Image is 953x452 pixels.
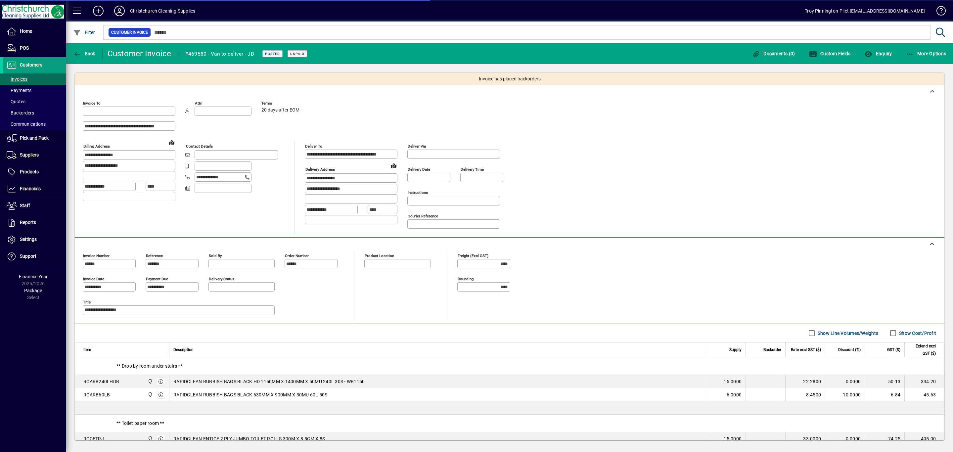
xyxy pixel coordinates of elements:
mat-label: Invoice date [83,277,104,281]
button: Add [88,5,109,17]
mat-label: Attn [195,101,202,106]
button: Custom Fields [807,48,852,60]
div: RCARB240LHDB [83,378,119,385]
mat-label: Deliver via [408,144,426,149]
span: Unpaid [290,52,304,56]
label: Show Line Volumes/Weights [816,330,878,337]
span: Christchurch Cleaning Supplies Ltd [146,391,154,398]
span: Enquiry [864,51,892,56]
span: Backorder [763,346,781,353]
div: Troy Pinnington-Pilet [EMAIL_ADDRESS][DOMAIN_NAME] [805,6,925,16]
td: 74.25 [865,432,904,445]
a: Financials [3,181,66,197]
button: Enquiry [863,48,893,60]
td: 495.00 [904,432,944,445]
span: Filter [73,30,95,35]
button: Documents (0) [750,48,797,60]
span: Financial Year [19,274,48,279]
td: 45.63 [904,388,944,401]
span: Customers [20,62,42,68]
span: Invoice has placed backorders [479,75,541,82]
mat-label: Reference [146,253,163,258]
mat-label: Delivery status [209,277,234,281]
span: POS [20,45,29,51]
a: Reports [3,214,66,231]
span: Discount (%) [838,346,861,353]
td: 50.13 [865,375,904,388]
span: Settings [20,237,37,242]
span: GST ($) [887,346,900,353]
td: 0.0000 [825,375,865,388]
span: 20 days after EOM [261,108,299,113]
div: 22.2800 [790,378,821,385]
span: Back [73,51,95,56]
a: Home [3,23,66,40]
button: Back [71,48,97,60]
div: RCARB60LB [83,391,110,398]
a: Communications [3,118,66,130]
span: Staff [20,203,30,208]
a: Quotes [3,96,66,107]
mat-label: Rounding [458,277,474,281]
span: Pick and Pack [20,135,49,141]
span: Communications [7,121,46,127]
div: ** Toilet paper room ** [75,415,944,432]
button: Filter [71,26,97,38]
mat-label: Title [83,300,91,304]
span: Quotes [7,99,25,104]
a: Knowledge Base [931,1,945,23]
td: 334.20 [904,375,944,388]
div: ** Drop by room under stairs ** [75,357,944,375]
a: View on map [166,137,177,148]
mat-label: Payment due [146,277,168,281]
span: Christchurch Cleaning Supplies Ltd [146,378,154,385]
span: Item [83,346,91,353]
mat-label: Invoice number [83,253,110,258]
span: Supply [729,346,742,353]
a: Products [3,164,66,180]
span: Posted [265,52,280,56]
mat-label: Delivery time [461,167,484,172]
mat-label: Courier Reference [408,214,438,218]
span: Rate excl GST ($) [791,346,821,353]
div: 33.0000 [790,435,821,442]
td: 0.0000 [825,432,865,445]
a: Invoices [3,73,66,85]
span: Customer Invoice [111,29,148,36]
a: View on map [388,160,399,171]
span: Home [20,28,32,34]
span: Payments [7,88,31,93]
a: Staff [3,198,66,214]
span: Reports [20,220,36,225]
span: Backorders [7,110,34,115]
a: Pick and Pack [3,130,66,147]
span: 15.0000 [724,435,742,442]
span: RAPIDCLEAN RUBBISH BAGS BLACK 630MM X 900MM X 30MU 60L 50S [173,391,328,398]
mat-label: Order number [285,253,309,258]
span: Package [24,288,42,293]
span: 15.0000 [724,378,742,385]
span: Terms [261,101,301,106]
mat-label: Instructions [408,190,428,195]
span: More Options [906,51,946,56]
span: 6.0000 [727,391,742,398]
td: 10.0000 [825,388,865,401]
mat-label: Sold by [209,253,222,258]
app-page-header-button: Back [66,48,103,60]
mat-label: Deliver To [305,144,322,149]
td: 6.84 [865,388,904,401]
a: POS [3,40,66,57]
mat-label: Product location [365,253,394,258]
label: Show Cost/Profit [898,330,936,337]
a: Suppliers [3,147,66,163]
span: RAPIDCLEAN RUBBISH BAGS BLACK HD 1150MM X 1400MM X 50MU 240L 30S - WB1150 [173,378,365,385]
span: Custom Fields [809,51,851,56]
span: Description [173,346,194,353]
div: Customer Invoice [108,48,171,59]
span: Extend excl GST ($) [909,342,936,357]
mat-label: Invoice To [83,101,101,106]
button: Profile [109,5,130,17]
span: Support [20,253,36,259]
button: More Options [904,48,948,60]
div: RCCETRJ [83,435,104,442]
